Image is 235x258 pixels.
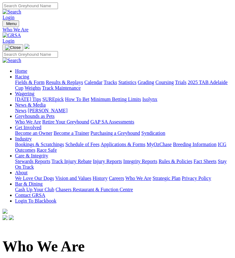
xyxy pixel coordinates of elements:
a: Syndication [141,130,165,136]
div: News & Media [15,108,232,113]
a: Get Involved [15,125,41,130]
a: Tracks [104,80,117,85]
a: 2025 TAB Adelaide Cup [15,80,227,91]
a: Purchasing a Greyhound [91,130,140,136]
input: Search [3,3,58,9]
input: Search [3,51,58,58]
div: Wagering [15,97,232,102]
a: SUREpick [42,97,64,102]
img: logo-grsa-white.png [24,44,29,49]
a: Racing [15,74,29,79]
a: Home [15,68,27,74]
a: News & Media [15,102,46,108]
a: Minimum Betting Limits [91,97,141,102]
a: Fields & Form [15,80,44,85]
a: Become a Trainer [54,130,89,136]
a: Fact Sheets [194,159,217,164]
a: Trials [175,80,186,85]
a: Bar & Dining [15,181,43,187]
a: How To Bet [65,97,90,102]
a: We Love Our Dogs [15,176,54,181]
a: Greyhounds as Pets [15,113,55,119]
a: ICG Outcomes [15,142,227,153]
a: Breeding Information [173,142,217,147]
span: Menu [6,21,17,26]
a: Vision and Values [55,176,91,181]
a: Rules & Policies [159,159,192,164]
a: Login [3,38,14,44]
a: Strategic Plan [153,176,180,181]
a: News [15,108,26,113]
a: History [92,176,107,181]
a: Track Maintenance [42,85,81,91]
img: Search [3,58,21,63]
img: twitter.svg [9,215,14,220]
a: Stay On Track [15,159,227,170]
div: Greyhounds as Pets [15,119,232,125]
div: Industry [15,142,232,153]
button: Toggle navigation [3,44,23,51]
div: Care & Integrity [15,159,232,170]
a: Isolynx [142,97,157,102]
a: Calendar [84,80,102,85]
a: Schedule of Fees [65,142,99,147]
a: Cash Up Your Club [15,187,54,192]
a: Industry [15,136,32,141]
a: Weights [24,85,41,91]
a: Bookings & Scratchings [15,142,64,147]
img: facebook.svg [3,215,8,220]
a: Integrity Reports [123,159,157,164]
a: Injury Reports [93,159,122,164]
button: Toggle navigation [3,20,19,27]
a: Retire Your Greyhound [42,119,89,124]
a: Contact GRSA [15,192,45,198]
a: Race Safe [37,147,57,153]
a: Wagering [15,91,34,96]
a: Who We Are [15,119,41,124]
div: About [15,176,232,181]
a: About [15,170,28,175]
a: Who We Are [3,27,232,33]
a: Coursing [155,80,174,85]
a: Who We Are [125,176,151,181]
a: Become an Owner [15,130,52,136]
a: Grading [138,80,154,85]
a: Login To Blackbook [15,198,56,203]
a: Stewards Reports [15,159,50,164]
span: Who We Are [3,238,85,255]
a: Statistics [118,80,137,85]
img: Close [5,45,21,50]
a: [PERSON_NAME] [28,108,67,113]
a: Chasers Restaurant & Function Centre [55,187,133,192]
a: Applications & Forms [101,142,145,147]
img: Search [3,9,21,15]
img: GRSA [3,33,21,38]
img: logo-grsa-white.png [3,209,8,214]
a: Care & Integrity [15,153,48,158]
a: Careers [109,176,124,181]
a: Track Injury Rebate [51,159,91,164]
a: GAP SA Assessments [91,119,134,124]
a: Login [3,15,14,20]
a: MyOzChase [147,142,172,147]
div: Bar & Dining [15,187,232,192]
div: Racing [15,80,232,91]
a: [DATE] Tips [15,97,41,102]
a: Privacy Policy [182,176,211,181]
div: Get Involved [15,130,232,136]
a: Results & Replays [46,80,83,85]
